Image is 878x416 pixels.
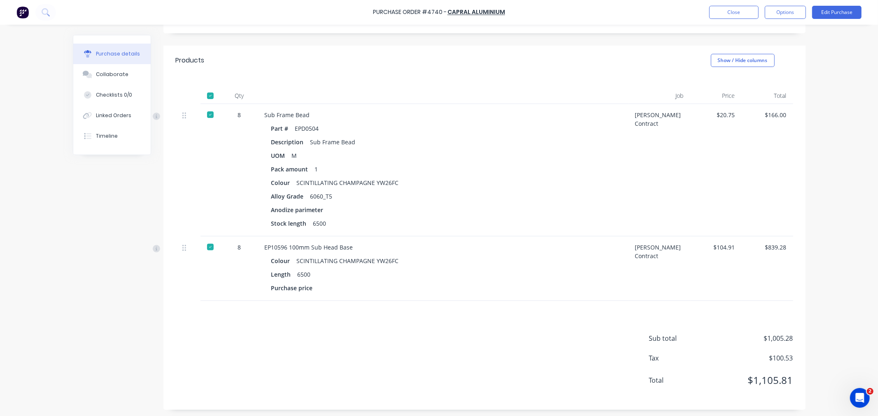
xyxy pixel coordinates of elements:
[271,163,315,175] div: Pack amount
[711,333,793,343] span: $1,005.28
[742,88,793,104] div: Total
[765,6,806,19] button: Options
[292,150,297,162] div: M
[271,150,292,162] div: UOM
[447,8,505,16] a: Capral Aluminium
[867,388,873,395] span: 2
[649,375,711,385] span: Total
[96,50,140,58] div: Purchase details
[73,44,151,64] button: Purchase details
[73,64,151,85] button: Collaborate
[265,243,622,252] div: EP10596 100mm Sub Head Base
[629,88,690,104] div: Job
[313,217,326,229] div: 6500
[228,111,252,119] div: 8
[315,163,318,175] div: 1
[748,111,787,119] div: $166.00
[649,353,711,363] span: Tax
[271,268,298,280] div: Length
[265,111,622,119] div: Sub Frame Bead
[271,122,295,134] div: Part #
[310,190,333,202] div: 6060_T5
[850,388,870,408] iframe: Intercom live chat
[297,177,399,189] div: SCINTILLATING CHAMPAGNE YW26FC
[271,204,330,216] div: Anodize parimeter
[295,122,319,134] div: EPD0504
[310,136,356,148] div: Sub Frame Bead
[176,55,205,65] div: Products
[711,373,793,388] span: $1,105.81
[297,255,399,267] div: SCINTILLATING CHAMPAGNE YW26FC
[298,268,311,280] div: 6500
[73,85,151,105] button: Checklists 0/0
[649,333,711,343] span: Sub total
[228,243,252,252] div: 8
[271,177,297,189] div: Colour
[221,88,258,104] div: Qty
[271,217,313,229] div: Stock length
[96,112,131,119] div: Linked Orders
[629,104,690,236] div: [PERSON_NAME] Contract
[271,136,310,148] div: Description
[697,111,735,119] div: $20.75
[812,6,862,19] button: Edit Purchase
[629,236,690,301] div: [PERSON_NAME] Contract
[96,71,128,78] div: Collaborate
[271,255,297,267] div: Colour
[709,6,759,19] button: Close
[697,243,735,252] div: $104.91
[711,54,775,67] button: Show / Hide columns
[96,132,118,140] div: Timeline
[96,91,132,99] div: Checklists 0/0
[373,8,447,17] div: Purchase Order #4740 -
[271,282,319,294] div: Purchase price
[16,6,29,18] img: Factory
[748,243,787,252] div: $839.28
[711,353,793,363] span: $100.53
[271,190,310,202] div: Alloy Grade
[73,105,151,126] button: Linked Orders
[73,126,151,146] button: Timeline
[690,88,742,104] div: Price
